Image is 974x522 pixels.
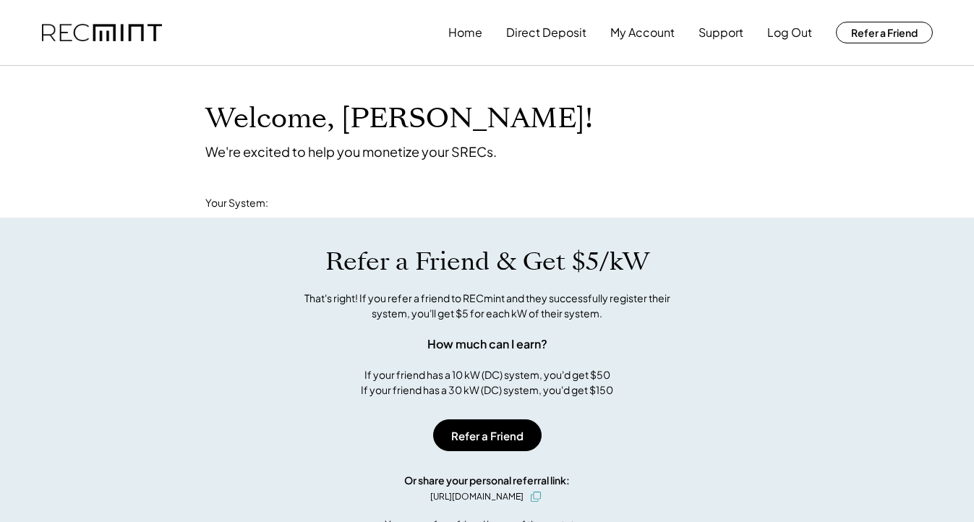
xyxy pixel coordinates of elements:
[42,24,162,42] img: recmint-logotype%403x.png
[205,102,593,136] h1: Welcome, [PERSON_NAME]!
[610,18,675,47] button: My Account
[404,473,570,488] div: Or share your personal referral link:
[430,490,524,503] div: [URL][DOMAIN_NAME]
[205,143,497,160] div: We're excited to help you monetize your SRECs.
[205,196,268,210] div: Your System:
[699,18,743,47] button: Support
[427,335,547,353] div: How much can I earn?
[527,488,544,505] button: click to copy
[361,367,613,398] div: If your friend has a 10 kW (DC) system, you'd get $50 If your friend has a 30 kW (DC) system, you...
[433,419,542,451] button: Refer a Friend
[767,18,812,47] button: Log Out
[506,18,586,47] button: Direct Deposit
[289,291,686,321] div: That's right! If you refer a friend to RECmint and they successfully register their system, you'l...
[325,247,649,277] h1: Refer a Friend & Get $5/kW
[836,22,933,43] button: Refer a Friend
[448,18,482,47] button: Home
